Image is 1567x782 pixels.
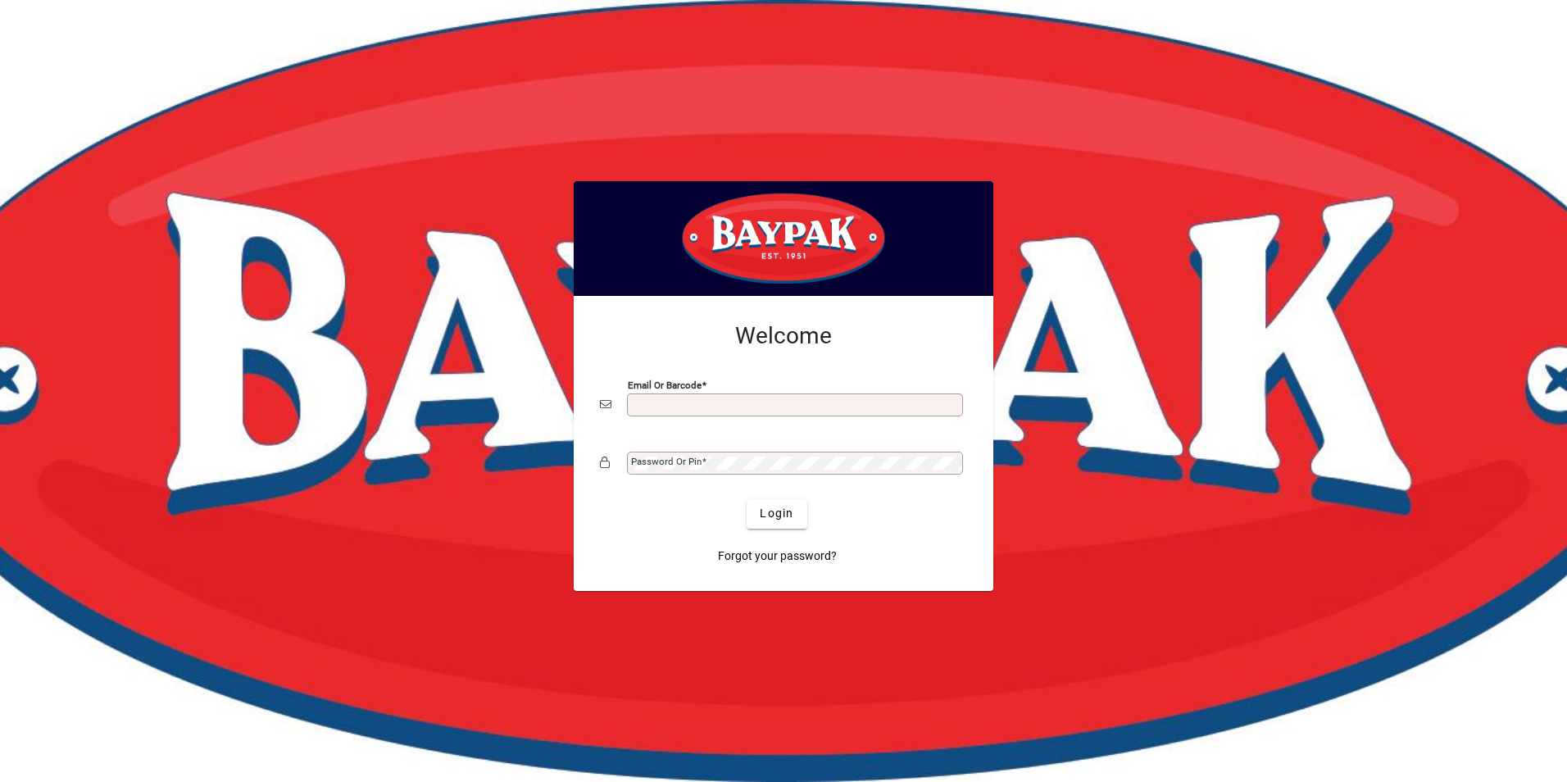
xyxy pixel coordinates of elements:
span: Forgot your password? [718,548,837,565]
mat-label: Email or Barcode [628,379,702,390]
h2: Welcome [600,322,967,350]
span: Login [760,505,793,522]
a: Forgot your password? [711,542,843,571]
mat-label: Password or Pin [631,456,702,467]
button: Login [747,499,806,529]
